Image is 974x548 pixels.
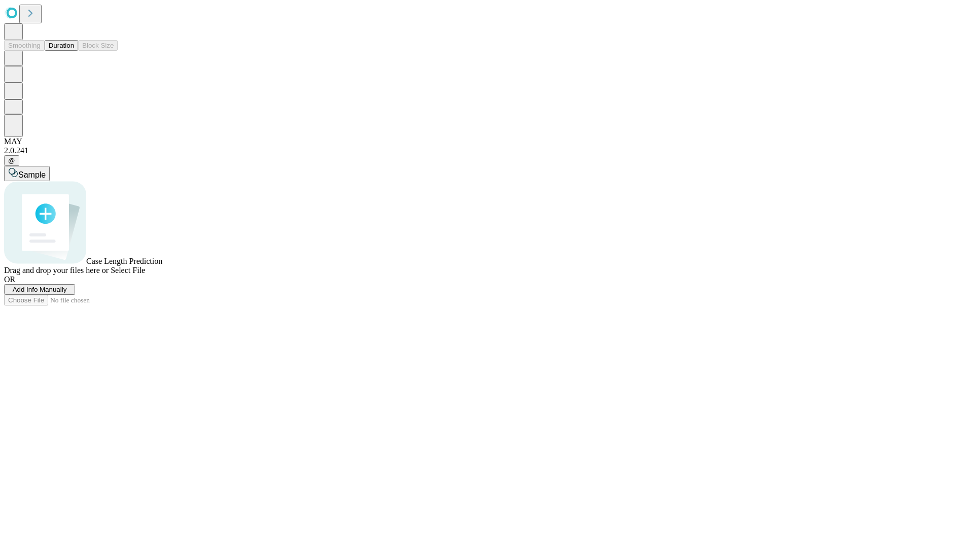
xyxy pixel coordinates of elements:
[4,137,970,146] div: MAY
[13,286,67,293] span: Add Info Manually
[18,170,46,179] span: Sample
[4,266,109,275] span: Drag and drop your files here or
[4,146,970,155] div: 2.0.241
[4,155,19,166] button: @
[78,40,118,51] button: Block Size
[111,266,145,275] span: Select File
[86,257,162,265] span: Case Length Prediction
[4,40,45,51] button: Smoothing
[4,284,75,295] button: Add Info Manually
[45,40,78,51] button: Duration
[8,157,15,164] span: @
[4,166,50,181] button: Sample
[4,275,15,284] span: OR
